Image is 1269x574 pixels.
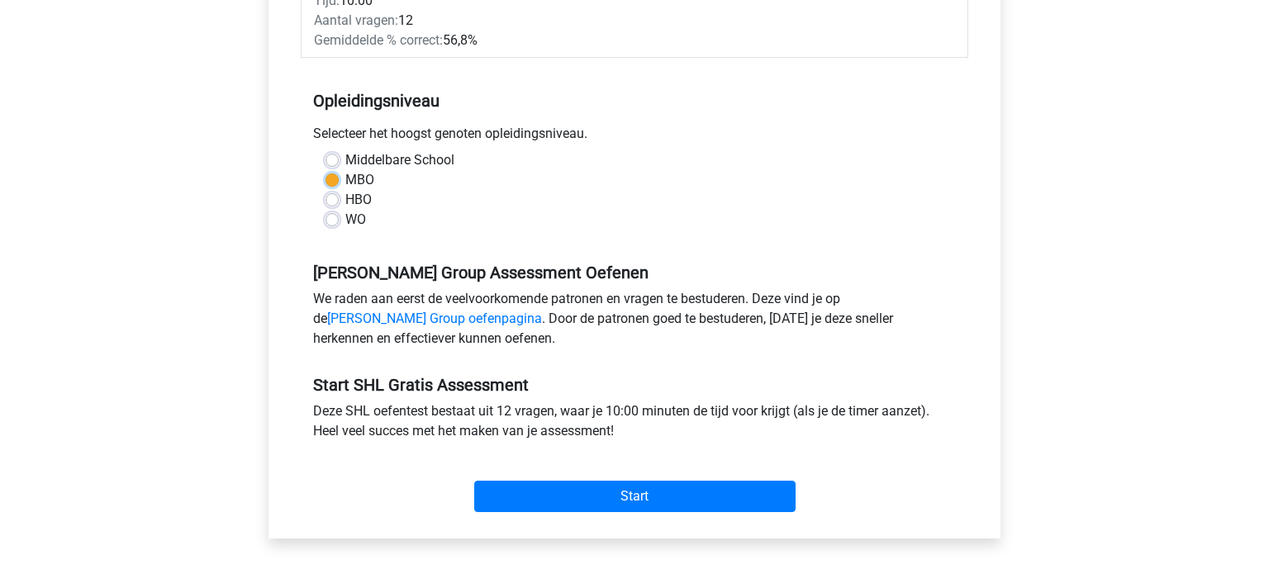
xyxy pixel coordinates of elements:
div: Deze SHL oefentest bestaat uit 12 vragen, waar je 10:00 minuten de tijd voor krijgt (als je de ti... [301,401,968,448]
label: WO [345,210,366,230]
label: HBO [345,190,372,210]
span: Aantal vragen: [314,12,398,28]
h5: [PERSON_NAME] Group Assessment Oefenen [313,263,956,282]
div: 56,8% [302,31,745,50]
a: [PERSON_NAME] Group oefenpagina [327,311,542,326]
h5: Opleidingsniveau [313,84,956,117]
label: Middelbare School [345,150,454,170]
input: Start [474,481,796,512]
h5: Start SHL Gratis Assessment [313,375,956,395]
label: MBO [345,170,374,190]
span: Gemiddelde % correct: [314,32,443,48]
div: We raden aan eerst de veelvoorkomende patronen en vragen te bestuderen. Deze vind je op de . Door... [301,289,968,355]
div: Selecteer het hoogst genoten opleidingsniveau. [301,124,968,150]
div: 12 [302,11,745,31]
